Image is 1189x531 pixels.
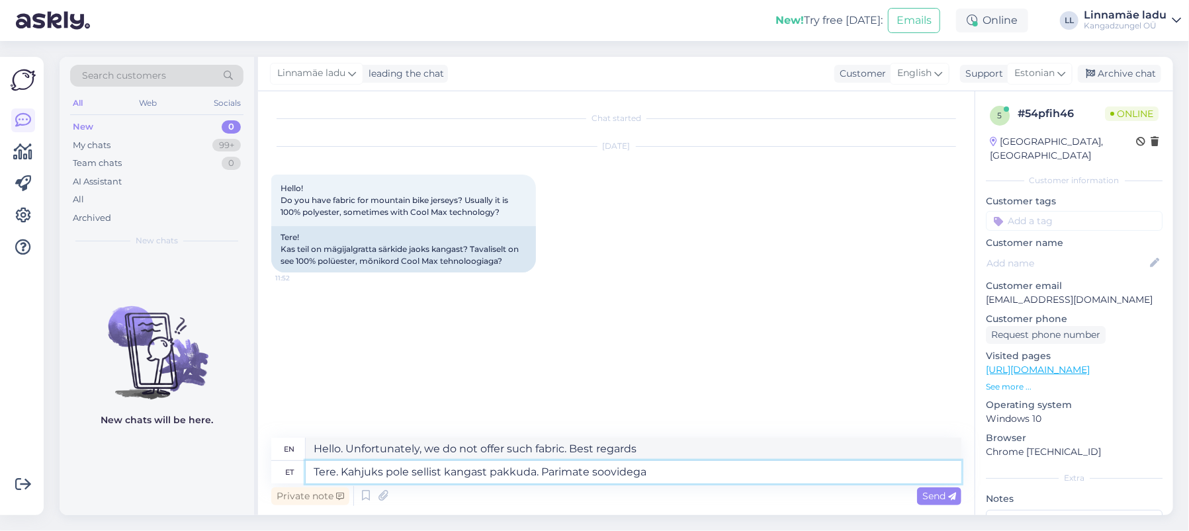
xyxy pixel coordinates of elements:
textarea: Tere. Kahjuks pole sellist kangast pakkuda. Parimate soovidega [306,461,961,483]
img: Askly Logo [11,67,36,93]
span: Hello! Do you have fabric for mountain bike jerseys? Usually it is 100% polyester, sometimes with... [281,183,510,217]
b: New! [775,14,804,26]
div: Extra [986,472,1163,484]
div: Archive chat [1078,65,1161,83]
div: en [285,438,295,460]
div: Web [137,95,160,112]
div: AI Assistant [73,175,122,188]
p: Customer phone [986,312,1163,326]
div: leading the chat [363,67,444,81]
div: Private note [271,487,349,505]
p: Notes [986,492,1163,506]
span: English [897,66,932,81]
div: All [70,95,85,112]
div: Archived [73,212,111,225]
div: Request phone number [986,326,1106,344]
div: Team chats [73,157,122,170]
div: Kangadzungel OÜ [1084,20,1167,31]
input: Add name [987,256,1147,270]
div: Online [956,9,1028,32]
p: [EMAIL_ADDRESS][DOMAIN_NAME] [986,293,1163,307]
p: Operating system [986,398,1163,412]
div: Support [960,67,1003,81]
span: 5 [998,110,1002,120]
div: Socials [211,95,243,112]
div: Linnamäe ladu [1084,10,1167,20]
textarea: Hello. Unfortunately, we do not offer such fabric. Best regards [306,438,961,460]
div: Chat started [271,112,961,124]
div: LL [1060,11,1079,30]
input: Add a tag [986,211,1163,231]
div: Customer [834,67,886,81]
p: Customer email [986,279,1163,293]
div: 0 [222,157,241,170]
p: Customer tags [986,194,1163,208]
div: et [285,461,294,483]
span: Estonian [1014,66,1055,81]
div: # 54pfih46 [1018,106,1105,122]
div: [GEOGRAPHIC_DATA], [GEOGRAPHIC_DATA] [990,135,1136,163]
div: 99+ [212,139,241,152]
p: Customer name [986,236,1163,250]
img: No chats [60,282,254,401]
span: New chats [136,235,178,247]
p: Windows 10 [986,412,1163,426]
div: Tere! Kas teil on mägijalgratta särkide jaoks kangast? Tavaliselt on see 100% polüester, mõnikord... [271,226,536,272]
a: Linnamäe laduKangadzungel OÜ [1084,10,1181,31]
div: 0 [222,120,241,134]
div: All [73,193,84,206]
span: Linnamäe ladu [277,66,345,81]
span: Online [1105,106,1159,121]
p: Browser [986,431,1163,445]
p: New chats will be here. [101,413,213,427]
div: My chats [73,139,110,152]
span: Search customers [82,69,166,83]
div: Customer information [986,175,1163,186]
p: Chrome [TECHNICAL_ID] [986,445,1163,459]
a: [URL][DOMAIN_NAME] [986,364,1090,376]
p: See more ... [986,381,1163,393]
div: [DATE] [271,140,961,152]
div: Try free [DATE]: [775,13,883,28]
span: 11:52 [275,273,325,283]
div: New [73,120,93,134]
button: Emails [888,8,940,33]
span: Send [922,490,956,502]
p: Visited pages [986,349,1163,363]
